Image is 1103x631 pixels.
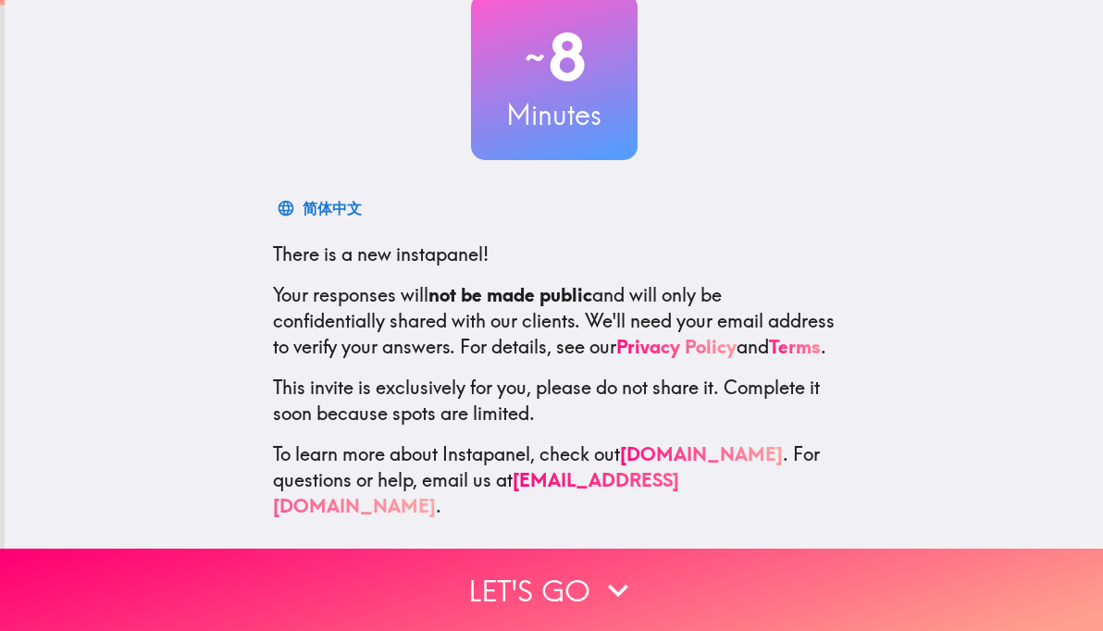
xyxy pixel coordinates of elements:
[273,282,836,360] p: Your responses will and will only be confidentially shared with our clients. We'll need your emai...
[616,335,737,358] a: Privacy Policy
[471,19,638,95] h2: 8
[522,30,548,85] span: ~
[273,441,836,519] p: To learn more about Instapanel, check out . For questions or help, email us at .
[273,190,369,227] button: 简体中文
[620,442,783,465] a: [DOMAIN_NAME]
[428,283,592,306] b: not be made public
[273,242,489,266] span: There is a new instapanel!
[273,468,679,517] a: [EMAIL_ADDRESS][DOMAIN_NAME]
[273,375,836,427] p: This invite is exclusively for you, please do not share it. Complete it soon because spots are li...
[303,195,362,221] div: 简体中文
[471,95,638,134] h3: Minutes
[769,335,821,358] a: Terms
